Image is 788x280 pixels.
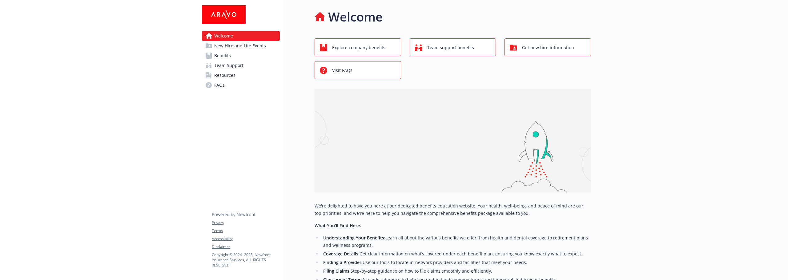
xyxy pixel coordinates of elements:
[212,220,279,226] a: Privacy
[315,89,591,192] img: overview page banner
[212,228,279,234] a: Terms
[202,31,280,41] a: Welcome
[202,80,280,90] a: FAQs
[315,202,591,217] p: We're delighted to have you here at our dedicated benefits education website. Your health, well-b...
[410,38,496,56] button: Team support benefits
[321,250,591,258] li: Get clear information on what’s covered under each benefit plan, ensuring you know exactly what t...
[202,51,280,61] a: Benefits
[214,80,225,90] span: FAQs
[321,259,591,266] li: Use our tools to locate in-network providers and facilities that meet your needs.
[212,244,279,250] a: Disclaimer
[321,234,591,249] li: Learn all about the various benefits we offer, from health and dental coverage to retirement plan...
[202,70,280,80] a: Resources
[315,38,401,56] button: Explore company benefits
[202,61,280,70] a: Team Support
[323,251,360,257] strong: Coverage Details:
[214,51,231,61] span: Benefits
[332,65,352,76] span: Visit FAQs
[202,41,280,51] a: New Hire and Life Events
[505,38,591,56] button: Get new hire information
[212,236,279,242] a: Accessibility
[214,41,266,51] span: New Hire and Life Events
[214,61,243,70] span: Team Support
[332,42,385,53] span: Explore company benefits
[323,268,351,274] strong: Filing Claims:
[214,31,233,41] span: Welcome
[323,259,363,265] strong: Finding a Provider:
[427,42,474,53] span: Team support benefits
[321,267,591,275] li: Step-by-step guidance on how to file claims smoothly and efficiently.
[214,70,235,80] span: Resources
[328,8,383,26] h1: Welcome
[212,252,279,268] p: Copyright © 2024 - 2025 , Newfront Insurance Services, ALL RIGHTS RESERVED
[315,61,401,79] button: Visit FAQs
[315,223,361,228] strong: What You’ll Find Here:
[522,42,574,53] span: Get new hire information
[323,235,385,241] strong: Understanding Your Benefits:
